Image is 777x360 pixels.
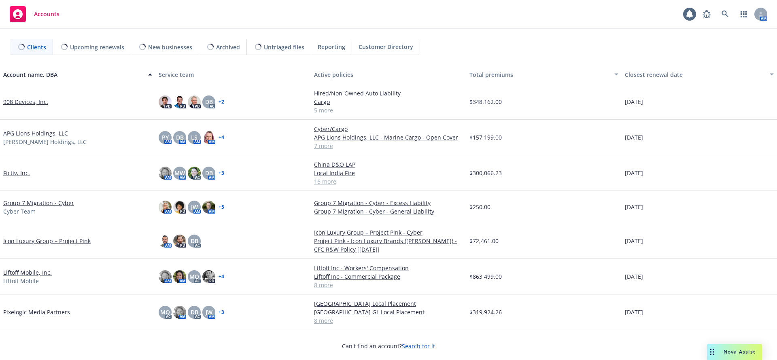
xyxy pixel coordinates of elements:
span: DB [205,169,213,177]
a: Project Pink - Icon Luxury Brands ([PERSON_NAME]) - CFC R&W Policy [[DATE]] [314,237,463,254]
a: Search [717,6,733,22]
span: Customer Directory [359,42,413,51]
a: Liftoff Mobile, Inc. [3,268,52,277]
span: [DATE] [625,237,643,245]
span: $319,924.26 [469,308,502,316]
img: photo [173,95,186,108]
a: Report a Bug [698,6,715,22]
span: [DATE] [625,133,643,142]
a: + 3 [219,171,224,176]
span: $72,461.00 [469,237,499,245]
a: + 5 [219,205,224,210]
span: $250.00 [469,203,490,211]
span: DB [191,308,198,316]
span: $300,066.23 [469,169,502,177]
img: photo [188,95,201,108]
a: Pixelogic Media Partners [3,308,70,316]
a: + 4 [219,135,224,140]
span: DB [191,237,198,245]
img: photo [173,306,186,319]
div: Drag to move [707,344,717,360]
span: [DATE] [625,169,643,177]
img: photo [202,131,215,144]
a: Search for it [402,342,435,350]
div: Closest renewal date [625,70,765,79]
div: Active policies [314,70,463,79]
span: DB [176,133,184,142]
span: $157,199.00 [469,133,502,142]
a: 8 more [314,281,463,289]
span: [DATE] [625,97,643,106]
a: Switch app [736,6,752,22]
a: 908 Devices, Inc. [3,97,48,106]
span: MQ [189,272,199,281]
span: [DATE] [625,203,643,211]
img: photo [159,270,172,283]
img: photo [173,235,186,248]
img: photo [159,201,172,214]
span: [DATE] [625,308,643,316]
a: Hired/Non-Owned Auto Liability [314,89,463,97]
span: Can't find an account? [342,342,435,350]
span: JW [206,308,212,316]
img: photo [188,167,201,180]
span: LS [191,133,197,142]
a: APG Lions Holdings, LLC [3,129,68,138]
a: Accounts [6,3,63,25]
a: Cyber/Cargo [314,125,463,133]
a: 5 more [314,106,463,114]
img: photo [159,95,172,108]
button: Total premiums [466,65,622,84]
a: Icon Luxury Group – Project Pink - Cyber [314,228,463,237]
span: $863,499.00 [469,272,502,281]
span: Upcoming renewals [70,43,124,51]
img: photo [159,167,172,180]
span: Untriaged files [264,43,304,51]
div: Total premiums [469,70,609,79]
a: Liftoff Inc - Commercial Package [314,272,463,281]
img: photo [173,270,186,283]
span: Reporting [318,42,345,51]
span: Liftoff Mobile [3,277,39,285]
span: DB [205,97,213,106]
span: [DATE] [625,272,643,281]
div: Account name, DBA [3,70,143,79]
a: + 4 [219,274,224,279]
img: photo [159,235,172,248]
span: [PERSON_NAME] Holdings, LLC [3,138,87,146]
span: PY [162,133,169,142]
a: Local India Fire [314,169,463,177]
span: Cyber Team [3,207,36,216]
button: Closest renewal date [622,65,777,84]
a: 7 more [314,142,463,150]
a: Cargo [314,97,463,106]
span: Accounts [34,11,59,17]
button: Nova Assist [707,344,762,360]
div: Service team [159,70,308,79]
button: Service team [155,65,311,84]
a: Group 7 Migration - Cyber - General Liability [314,207,463,216]
span: Nova Assist [724,348,756,355]
a: [GEOGRAPHIC_DATA] GL Local Placement [314,308,463,316]
a: 16 more [314,177,463,186]
a: [GEOGRAPHIC_DATA] Local Placement [314,299,463,308]
span: New businesses [148,43,192,51]
img: photo [173,201,186,214]
span: MW [174,169,185,177]
img: photo [202,270,215,283]
span: $348,162.00 [469,97,502,106]
a: + 3 [219,310,224,315]
a: China D&O LAP [314,160,463,169]
button: Active policies [311,65,466,84]
a: Group 7 Migration - Cyber [3,199,74,207]
a: Icon Luxury Group – Project Pink [3,237,91,245]
a: APG Lions Holdings, LLC - Marine Cargo - Open Cover [314,133,463,142]
span: Clients [27,43,46,51]
a: 8 more [314,316,463,325]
